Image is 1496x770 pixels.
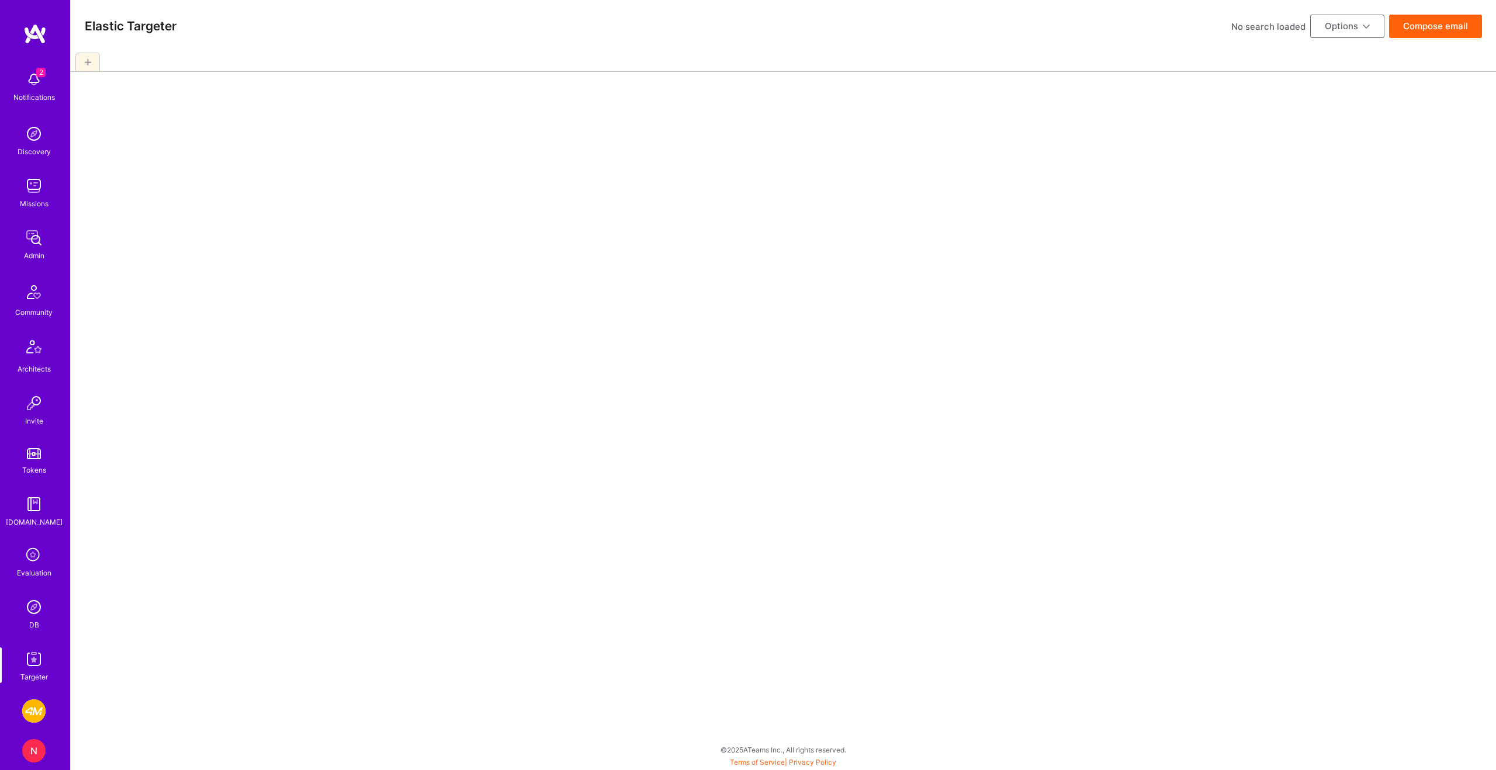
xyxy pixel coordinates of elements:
[19,699,49,723] a: 4M Analytics: Web-based subsurface-mapping tool
[22,464,46,476] div: Tokens
[20,278,48,306] img: Community
[22,699,46,723] img: 4M Analytics: Web-based subsurface-mapping tool
[22,68,46,91] img: bell
[789,758,836,766] a: Privacy Policy
[22,739,46,762] div: N
[20,197,49,210] div: Missions
[20,335,48,363] img: Architects
[6,516,63,528] div: [DOMAIN_NAME]
[36,68,46,77] span: 2
[23,544,45,567] i: icon SelectionTeam
[22,647,46,671] img: Skill Targeter
[22,492,46,516] img: guide book
[85,19,176,33] h3: Elastic Targeter
[1310,15,1384,38] button: Options
[24,249,44,262] div: Admin
[18,363,51,375] div: Architects
[13,91,55,103] div: Notifications
[70,735,1496,764] div: © 2025 ATeams Inc., All rights reserved.
[22,226,46,249] img: admin teamwork
[18,145,51,158] div: Discovery
[25,415,43,427] div: Invite
[27,448,41,459] img: tokens
[15,306,53,318] div: Community
[730,758,836,766] span: |
[1389,15,1482,38] button: Compose email
[20,671,48,683] div: Targeter
[1363,23,1370,30] i: icon ArrowDownBlack
[22,595,46,619] img: Admin Search
[730,758,785,766] a: Terms of Service
[1231,20,1305,33] div: No search loaded
[29,619,39,631] div: DB
[23,23,47,44] img: logo
[17,567,51,579] div: Evaluation
[22,174,46,197] img: teamwork
[85,59,91,65] i: icon Plus
[22,122,46,145] img: discovery
[19,739,49,762] a: N
[22,391,46,415] img: Invite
